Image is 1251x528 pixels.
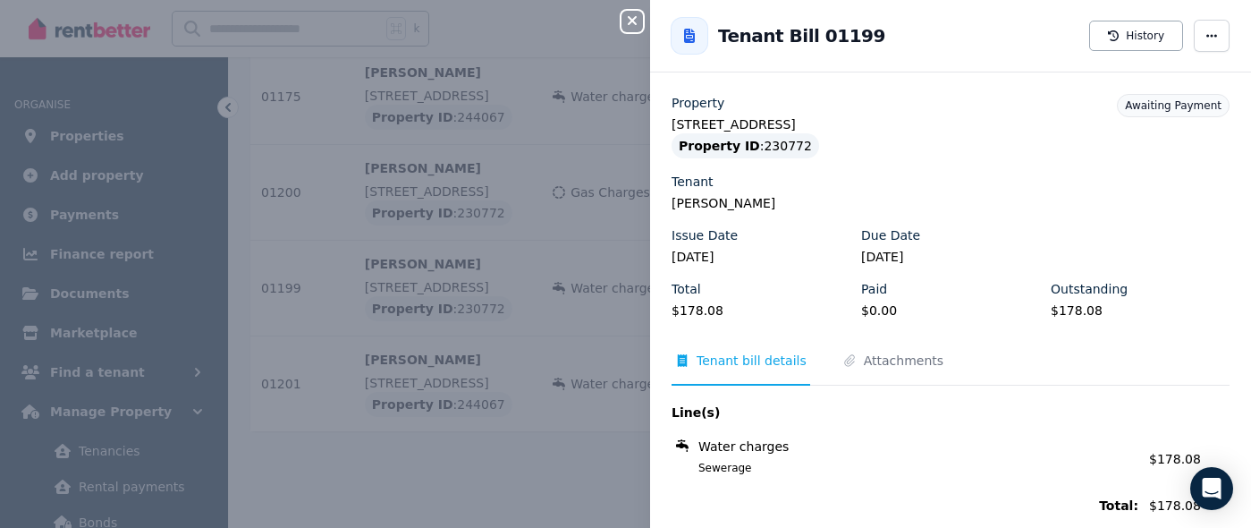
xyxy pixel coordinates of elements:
label: Due Date [861,226,920,244]
h2: Tenant Bill 01199 [718,23,885,48]
div: Open Intercom Messenger [1190,467,1233,510]
span: Water charges [698,438,789,456]
nav: Tabs [672,352,1230,386]
span: Total: [672,497,1138,515]
legend: $178.08 [1051,302,1230,319]
label: Outstanding [1051,280,1128,298]
label: Paid [861,280,887,298]
label: Total [672,280,701,298]
span: $178.08 [1149,497,1230,515]
button: History [1089,21,1183,51]
label: Issue Date [672,226,738,244]
div: : 230772 [672,133,819,158]
label: Tenant [672,173,714,191]
legend: $0.00 [861,302,1040,319]
label: Property [672,94,724,112]
span: Sewerage [677,461,1138,475]
span: Line(s) [672,404,1138,422]
legend: [DATE] [861,248,1040,266]
span: Property ID [679,137,760,155]
span: $178.08 [1149,452,1201,466]
legend: [STREET_ADDRESS] [672,115,1230,133]
legend: [PERSON_NAME] [672,194,1230,212]
span: Tenant bill details [697,352,807,370]
legend: $178.08 [672,302,850,319]
span: Attachments [864,352,943,370]
legend: [DATE] [672,248,850,266]
span: Awaiting Payment [1125,99,1221,112]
